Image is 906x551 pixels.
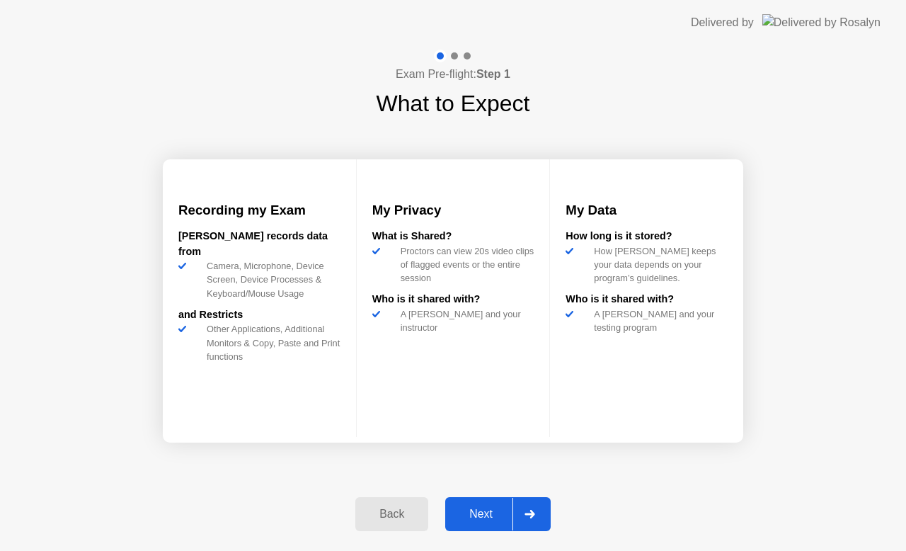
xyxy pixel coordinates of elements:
h3: Recording my Exam [178,200,340,220]
div: Next [449,508,512,521]
button: Back [355,497,428,531]
h3: My Data [566,200,728,220]
div: Other Applications, Additional Monitors & Copy, Paste and Print functions [201,322,340,363]
div: How long is it stored? [566,229,728,244]
b: Step 1 [476,68,510,80]
div: Back [360,508,424,521]
div: A [PERSON_NAME] and your testing program [588,307,728,334]
button: Next [445,497,551,531]
div: How [PERSON_NAME] keeps your data depends on your program’s guidelines. [588,244,728,285]
img: Delivered by Rosalyn [762,14,881,30]
div: What is Shared? [372,229,534,244]
h4: Exam Pre-flight: [396,66,510,83]
div: A [PERSON_NAME] and your instructor [395,307,534,334]
div: Who is it shared with? [566,292,728,307]
div: and Restricts [178,307,340,323]
div: Who is it shared with? [372,292,534,307]
h3: My Privacy [372,200,534,220]
div: Delivered by [691,14,754,31]
h1: What to Expect [377,86,530,120]
div: Camera, Microphone, Device Screen, Device Processes & Keyboard/Mouse Usage [201,259,340,300]
div: [PERSON_NAME] records data from [178,229,340,259]
div: Proctors can view 20s video clips of flagged events or the entire session [395,244,534,285]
